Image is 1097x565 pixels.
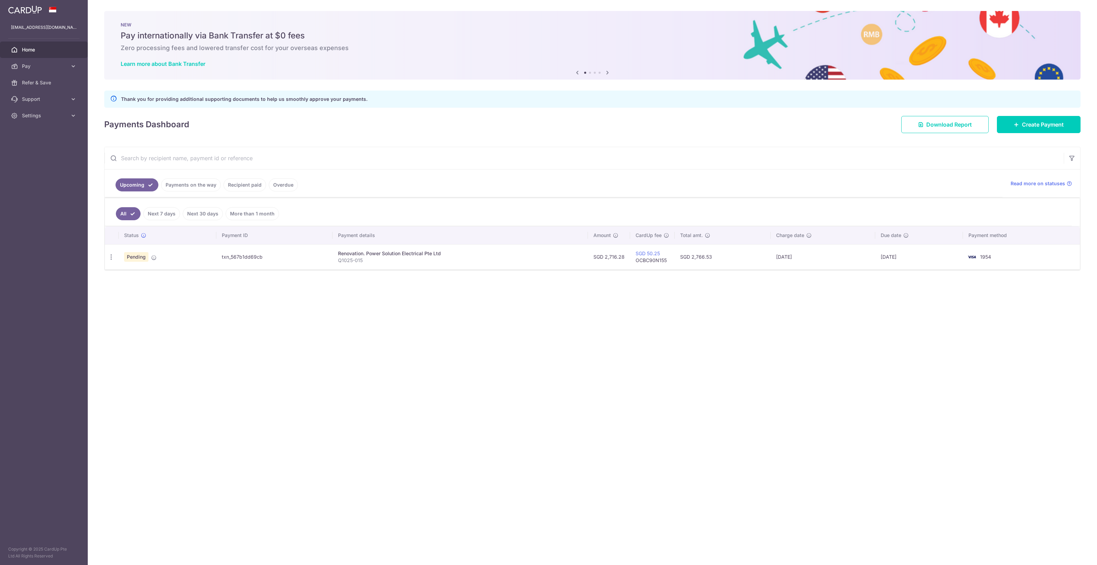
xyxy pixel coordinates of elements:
[338,250,582,257] div: Renovation. Power Solution Electrical Pte Ltd
[593,232,611,239] span: Amount
[226,207,279,220] a: More than 1 month
[22,79,67,86] span: Refer & Save
[121,30,1064,41] h5: Pay internationally via Bank Transfer at $0 fees
[124,252,148,262] span: Pending
[338,257,582,264] p: Q1025-015
[121,95,367,103] p: Thank you for providing additional supporting documents to help us smoothly approve your payments.
[216,244,333,269] td: txn_567b1dd69cb
[161,178,221,191] a: Payments on the way
[875,244,963,269] td: [DATE]
[997,116,1081,133] a: Create Payment
[965,253,979,261] img: Bank Card
[636,232,662,239] span: CardUp fee
[143,207,180,220] a: Next 7 days
[124,232,139,239] span: Status
[630,244,675,269] td: OCBC90N155
[121,44,1064,52] h6: Zero processing fees and lowered transfer cost for your overseas expenses
[22,46,67,53] span: Home
[105,147,1064,169] input: Search by recipient name, payment id or reference
[901,116,989,133] a: Download Report
[104,11,1081,80] img: Bank transfer banner
[116,207,141,220] a: All
[776,232,804,239] span: Charge date
[183,207,223,220] a: Next 30 days
[1053,544,1090,562] iframe: Opens a widget where you can find more information
[980,254,991,260] span: 1954
[116,178,158,191] a: Upcoming
[963,226,1080,244] th: Payment method
[11,24,77,31] p: [EMAIL_ADDRESS][DOMAIN_NAME]
[771,244,875,269] td: [DATE]
[675,244,771,269] td: SGD 2,766.53
[269,178,298,191] a: Overdue
[121,22,1064,27] p: NEW
[121,60,205,67] a: Learn more about Bank Transfer
[216,226,333,244] th: Payment ID
[22,112,67,119] span: Settings
[224,178,266,191] a: Recipient paid
[104,118,189,131] h4: Payments Dashboard
[1011,180,1065,187] span: Read more on statuses
[680,232,703,239] span: Total amt.
[588,244,630,269] td: SGD 2,716.28
[1022,120,1064,129] span: Create Payment
[636,250,660,256] a: SGD 50.25
[881,232,901,239] span: Due date
[333,226,588,244] th: Payment details
[1011,180,1072,187] a: Read more on statuses
[22,63,67,70] span: Pay
[926,120,972,129] span: Download Report
[22,96,67,103] span: Support
[8,5,42,14] img: CardUp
